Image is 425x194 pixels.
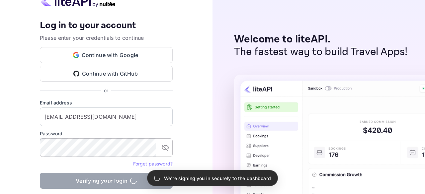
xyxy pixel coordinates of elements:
[159,141,172,154] button: toggle password visibility
[104,87,108,94] p: or
[40,99,173,106] label: Email address
[234,46,408,58] p: The fastest way to build Travel Apps!
[40,34,173,42] p: Please enter your credentials to continue
[40,130,173,137] label: Password
[133,160,173,167] a: Forget password?
[234,33,408,46] p: Welcome to liteAPI.
[133,161,173,166] a: Forget password?
[164,175,271,182] p: We're signing you in securely to the dashboard
[40,66,173,82] button: Continue with GitHub
[40,20,173,32] h4: Log in to your account
[40,107,173,126] input: Enter your email address
[40,47,173,63] button: Continue with Google
[90,179,123,186] p: © 2025 Nuitee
